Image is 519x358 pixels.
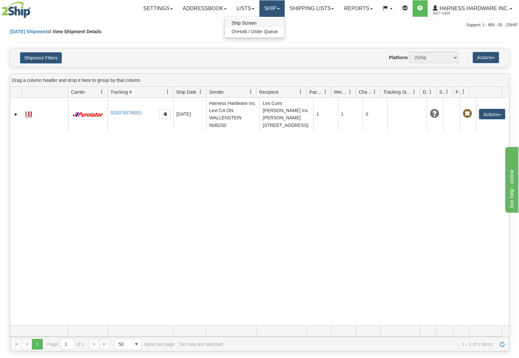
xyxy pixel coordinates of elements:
[71,112,105,117] img: 11 - Purolator
[245,86,256,97] a: Sender filter column settings
[504,145,518,212] iframe: chat widget
[25,108,32,119] a: Label
[20,52,62,63] button: Shipment Filters
[227,342,492,347] span: 1 - 1 of 1 items
[61,339,74,349] input: Page 1
[206,98,260,131] td: Harness Hardware Inc. Levi CA ON WALLENSTEIN N0B2S0
[441,86,453,97] a: Shipment Issues filter column settings
[462,109,472,118] span: Pickup Not Assigned
[458,86,469,97] a: Pickup Status filter column settings
[10,29,50,34] a: [DATE] Shipments
[320,86,331,97] a: Packages filter column settings
[114,339,175,350] span: items per page
[479,109,505,119] button: Actions
[176,89,196,95] span: Ship Date
[5,4,61,12] div: live help - online
[438,6,509,11] span: Harness Hardware Inc.
[425,86,436,97] a: Delivery Status filter column settings
[179,342,223,347] div: No rows are selected
[138,0,178,17] a: Settings
[430,109,439,118] span: Unknown
[439,89,445,95] span: Shipment Issues
[409,86,420,97] a: Tracking Status filter column settings
[225,27,284,36] a: OnHold / Order Queue
[369,86,380,97] a: Charge filter column settings
[114,339,142,350] span: Page sizes drop down
[110,89,132,95] span: Tracking #
[225,19,284,27] a: Ship Screen
[309,89,323,95] span: Packages
[260,98,313,131] td: Les Cuirs [PERSON_NAME] Inc. [PERSON_NAME][STREET_ADDRESS]
[389,54,408,61] label: Platform
[119,341,127,347] span: 50
[456,89,461,95] span: Pickup Status
[383,89,412,95] span: Tracking Status
[173,98,206,131] td: [DATE]
[359,89,372,95] span: Charge
[339,0,377,17] a: Reports
[195,86,206,97] a: Ship Date filter column settings
[162,86,173,97] a: Tracking # filter column settings
[428,0,517,17] a: Harness Hardware Inc. 2617 / Levi
[10,74,509,87] div: grid grouping header
[295,86,306,97] a: Recipient filter column settings
[96,86,107,97] a: Carrier filter column settings
[313,98,338,131] td: 1
[110,110,141,115] a: 520078378053
[473,52,499,63] button: Actions
[71,89,85,95] span: Carrier
[285,0,339,17] a: Shipping lists
[50,29,102,34] span: \ View Shipment Details
[2,22,517,28] div: Support: 1 - 855 - 55 - 2SHIP
[259,0,285,17] a: Ship
[334,89,348,95] span: Weight
[363,98,387,131] td: 0
[497,339,507,349] a: Refresh
[209,89,224,95] span: Sender
[231,29,278,34] span: OnHold / Order Queue
[178,0,232,17] a: Addressbook
[159,109,171,119] button: Copy to clipboard
[231,20,256,26] span: Ship Screen
[423,89,428,95] span: Delivery Status
[32,339,42,349] span: Page 1
[2,2,31,18] img: logo2617.jpg
[338,98,363,131] td: 1
[13,111,19,118] a: Expand
[131,339,142,349] span: select
[433,10,482,17] span: 2617 / Levi
[259,89,278,95] span: Recipient
[344,86,356,97] a: Weight filter column settings
[47,339,84,350] span: Page of 1
[231,0,259,17] a: Lists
